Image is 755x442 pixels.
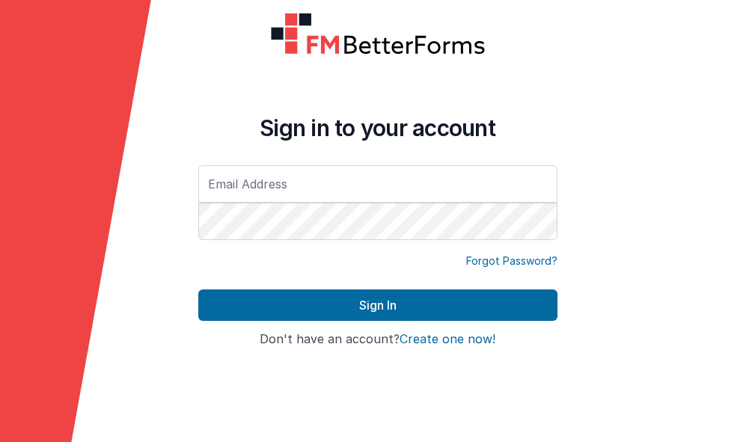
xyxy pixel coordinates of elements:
[400,333,495,346] button: Create one now!
[198,333,557,346] h4: Don't have an account?
[198,289,557,321] button: Sign In
[198,165,557,203] input: Email Address
[466,254,557,268] a: Forgot Password?
[198,114,557,141] h4: Sign in to your account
